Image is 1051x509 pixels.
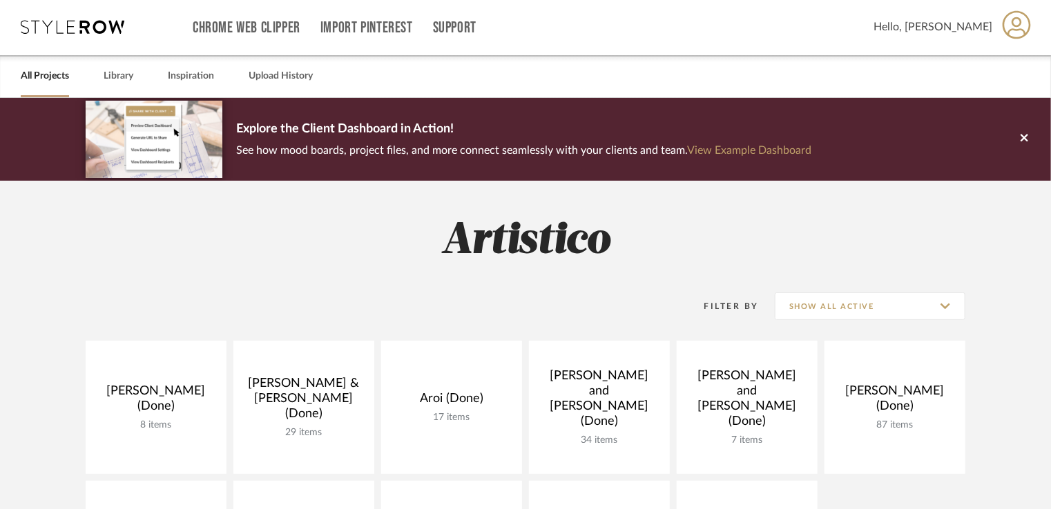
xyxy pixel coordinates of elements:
div: [PERSON_NAME] (Done) [836,383,954,419]
div: [PERSON_NAME] and [PERSON_NAME] (Done) [540,368,659,435]
div: 29 items [244,427,363,439]
p: See how mood boards, project files, and more connect seamlessly with your clients and team. [236,141,811,160]
a: Library [104,67,133,86]
a: All Projects [21,67,69,86]
span: Hello, [PERSON_NAME] [874,19,992,35]
a: Support [433,22,476,34]
div: 7 items [688,435,807,446]
a: Import Pinterest [320,22,413,34]
div: 17 items [392,412,511,423]
p: Explore the Client Dashboard in Action! [236,119,811,141]
div: Filter By [686,299,759,313]
div: [PERSON_NAME] & [PERSON_NAME] (Done) [244,376,363,427]
div: 34 items [540,435,659,446]
div: [PERSON_NAME] (Done) [97,383,215,419]
div: 87 items [836,419,954,431]
div: Aroi (Done) [392,391,511,412]
a: Inspiration [168,67,214,86]
img: d5d033c5-7b12-40c2-a960-1ecee1989c38.png [86,101,222,177]
div: [PERSON_NAME] and [PERSON_NAME] (Done) [688,368,807,435]
h2: Artistico [28,215,1023,267]
a: Chrome Web Clipper [193,22,300,34]
a: View Example Dashboard [687,145,811,156]
div: 8 items [97,419,215,431]
a: Upload History [249,67,313,86]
